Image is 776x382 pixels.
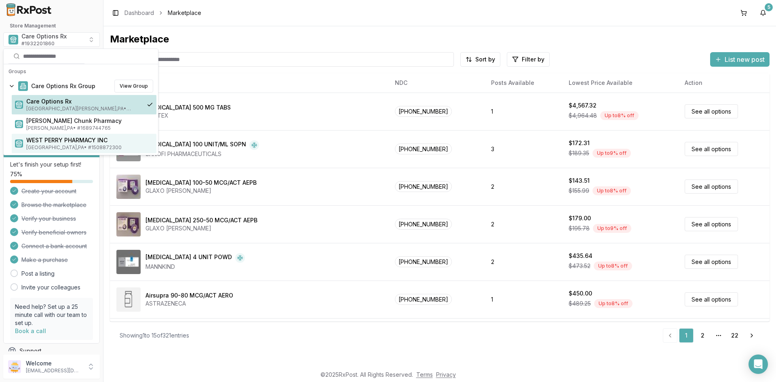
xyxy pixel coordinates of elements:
[21,270,55,278] a: Post a listing
[507,52,550,67] button: Filter by
[124,9,154,17] a: Dashboard
[21,242,87,250] span: Connect a bank account
[21,256,68,264] span: Make a purchase
[744,328,760,343] a: Go to next page
[395,256,452,267] span: [PHONE_NUMBER]
[3,3,55,16] img: RxPost Logo
[21,215,76,223] span: Verify your business
[485,243,562,281] td: 2
[145,150,259,158] div: SANOFI PHARMACEUTICALS
[388,73,485,93] th: NDC
[765,3,773,11] div: 5
[416,371,433,378] a: Terms
[8,360,21,373] img: User avatar
[436,371,456,378] a: Privacy
[145,291,233,300] div: Airsupra 90-80 MCG/ACT AERO
[685,179,738,194] a: See all options
[3,344,100,358] button: Support
[168,9,201,17] span: Marketplace
[569,214,591,222] div: $179.00
[114,80,153,93] button: View Group
[145,187,257,195] div: GLAXO [PERSON_NAME]
[21,283,80,291] a: Invite your colleagues
[120,331,189,340] div: Showing 1 to 15 of 321 entries
[124,9,201,17] nav: breadcrumb
[145,300,233,308] div: ASTRAZENECA
[145,253,232,263] div: [MEDICAL_DATA] 4 UNIT POWD
[522,55,544,63] span: Filter by
[485,318,562,356] td: 2
[26,106,140,112] span: [GEOGRAPHIC_DATA][PERSON_NAME] , PA • # 1932201860
[15,327,46,334] a: Book a call
[569,300,591,308] span: $489.25
[26,125,153,131] span: [PERSON_NAME] , PA • # 1689744765
[3,32,100,47] button: Select a view
[569,101,597,110] div: $4,567.32
[15,303,88,327] p: Need help? Set up a 25 minute call with our team to set up.
[395,294,452,305] span: [PHONE_NUMBER]
[678,73,770,93] th: Action
[21,187,76,195] span: Create your account
[26,97,140,106] span: Care Options Rx
[21,32,67,40] span: Care Options Rx
[593,186,631,195] div: Up to 8 % off
[460,52,500,67] button: Sort by
[685,292,738,306] a: See all options
[116,287,141,312] img: Airsupra 90-80 MCG/ACT AERO
[569,149,589,157] span: $189.35
[562,73,679,93] th: Lowest Price Available
[395,144,452,154] span: [PHONE_NUMBER]
[594,299,633,308] div: Up to 8 % off
[21,201,86,209] span: Browse the marketplace
[569,262,590,270] span: $473.52
[5,66,156,77] div: Groups
[110,33,770,46] div: Marketplace
[679,328,694,343] a: 1
[593,224,631,233] div: Up to 9 % off
[695,328,710,343] a: 2
[749,355,768,374] div: Open Intercom Messenger
[21,228,86,236] span: Verify beneficial owners
[21,40,55,47] span: # 1932201860
[145,263,245,271] div: MANNKIND
[569,224,590,232] span: $195.78
[594,262,632,270] div: Up to 8 % off
[569,139,590,147] div: $172.31
[395,106,452,117] span: [PHONE_NUMBER]
[727,328,742,343] a: 22
[685,255,738,269] a: See all options
[569,187,589,195] span: $155.99
[145,224,257,232] div: GLAXO [PERSON_NAME]
[725,55,765,64] span: List new post
[26,359,82,367] p: Welcome
[485,281,562,318] td: 1
[110,73,388,93] th: Drug Name
[485,93,562,130] td: 1
[395,219,452,230] span: [PHONE_NUMBER]
[569,252,593,260] div: $435.64
[757,6,770,19] button: 5
[26,144,153,151] span: [GEOGRAPHIC_DATA] , PA • # 1508872300
[145,179,257,187] div: [MEDICAL_DATA] 100-50 MCG/ACT AEPB
[116,212,141,236] img: Advair Diskus 250-50 MCG/ACT AEPB
[145,103,231,112] div: [MEDICAL_DATA] 500 MG TABS
[685,217,738,231] a: See all options
[145,140,246,150] div: [MEDICAL_DATA] 100 UNIT/ML SOPN
[600,111,639,120] div: Up to 8 % off
[31,82,95,90] span: Care Options Rx Group
[116,175,141,199] img: Advair Diskus 100-50 MCG/ACT AEPB
[710,56,770,64] a: List new post
[26,136,153,144] span: WEST PERRY PHARMACY INC
[485,205,562,243] td: 2
[485,130,562,168] td: 3
[569,177,590,185] div: $143.51
[10,170,22,178] span: 75 %
[395,181,452,192] span: [PHONE_NUMBER]
[485,168,562,205] td: 2
[663,328,760,343] nav: pagination
[710,52,770,67] button: List new post
[593,149,631,158] div: Up to 9 % off
[26,367,82,374] p: [EMAIL_ADDRESS][DOMAIN_NAME]
[569,289,592,298] div: $450.00
[26,117,153,125] span: [PERSON_NAME] Chunk Pharmacy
